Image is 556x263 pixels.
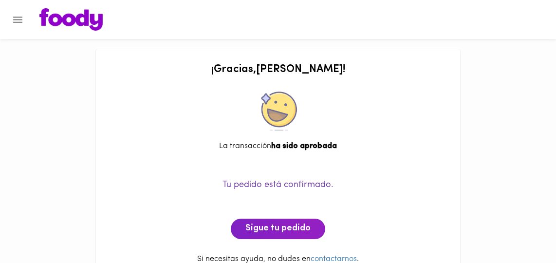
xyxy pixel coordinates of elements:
[231,219,325,239] button: Sigue tu pedido
[311,255,357,263] a: contactarnos
[259,92,297,131] img: approved.png
[6,8,30,32] button: Menu
[106,64,450,75] h2: ¡ Gracias , [PERSON_NAME] !
[271,142,337,150] b: ha sido aprobada
[39,8,103,31] img: logo.png
[222,181,334,189] span: Tu pedido está confirmado.
[245,224,311,234] span: Sigue tu pedido
[106,141,450,152] div: La transacción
